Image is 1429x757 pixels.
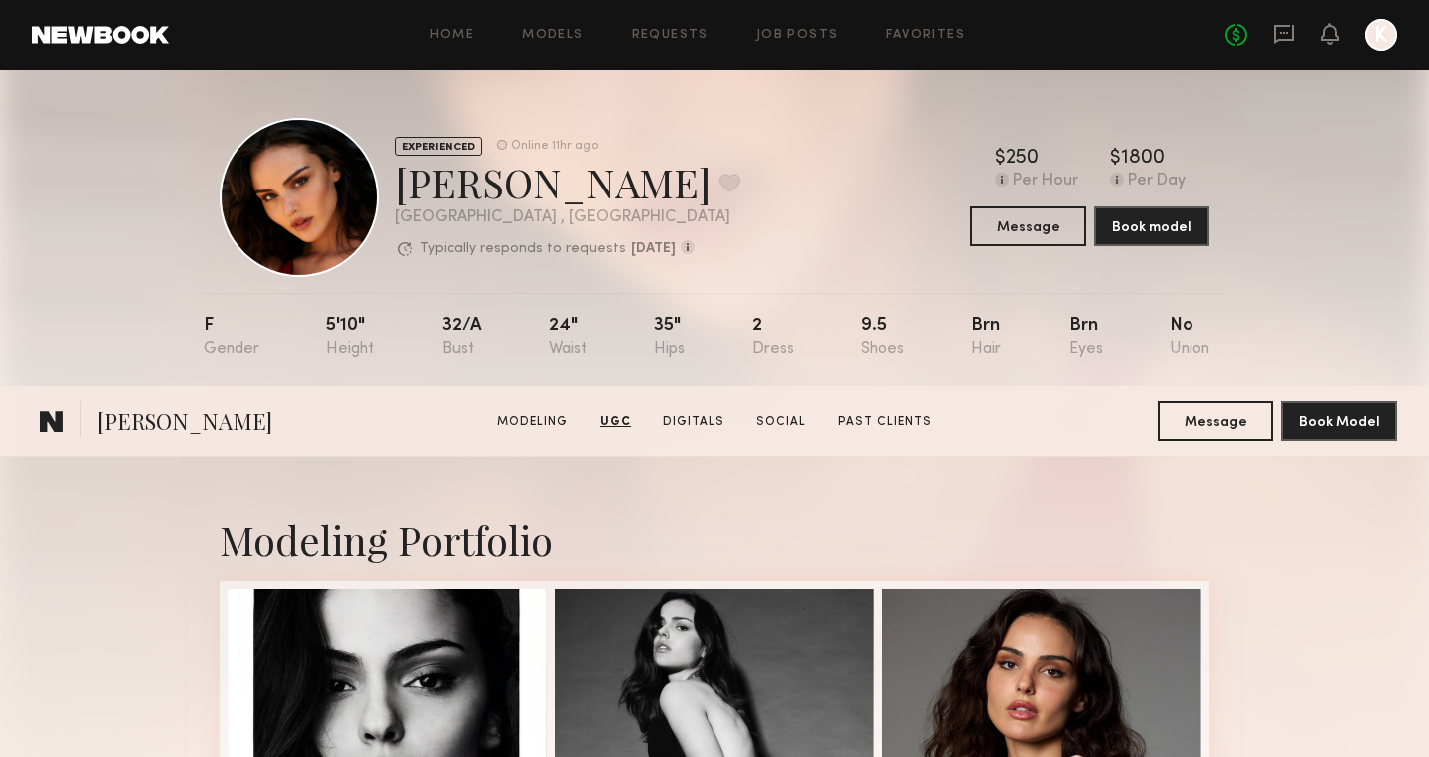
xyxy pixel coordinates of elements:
button: Message [1158,401,1273,441]
a: Home [430,29,475,42]
div: 35" [654,317,685,358]
a: Job Posts [756,29,839,42]
div: EXPERIENCED [395,137,482,156]
div: Per Day [1128,173,1186,190]
div: [PERSON_NAME] [395,156,740,208]
a: Digitals [655,413,732,431]
span: [PERSON_NAME] [97,406,272,441]
div: 250 [1006,149,1039,169]
div: $ [1110,149,1121,169]
div: Modeling Portfolio [220,513,1209,566]
button: Message [970,206,1086,246]
a: K [1365,19,1397,51]
div: Brn [971,317,1001,358]
a: Requests [632,29,709,42]
div: 9.5 [861,317,904,358]
div: Brn [1069,317,1103,358]
div: $ [995,149,1006,169]
a: Social [748,413,814,431]
p: Typically responds to requests [420,242,626,256]
div: [GEOGRAPHIC_DATA] , [GEOGRAPHIC_DATA] [395,209,740,226]
div: No [1170,317,1209,358]
button: Book Model [1281,401,1397,441]
a: Book Model [1281,412,1397,429]
a: UGC [592,413,639,431]
a: Modeling [489,413,576,431]
div: 1800 [1121,149,1165,169]
div: Online 11hr ago [511,140,598,153]
a: Past Clients [830,413,940,431]
a: Models [522,29,583,42]
div: Per Hour [1013,173,1078,190]
div: 2 [752,317,794,358]
b: [DATE] [631,242,676,256]
div: 32/a [442,317,482,358]
div: 24" [549,317,587,358]
div: F [204,317,259,358]
div: 5'10" [326,317,374,358]
button: Book model [1094,206,1209,246]
a: Favorites [886,29,965,42]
